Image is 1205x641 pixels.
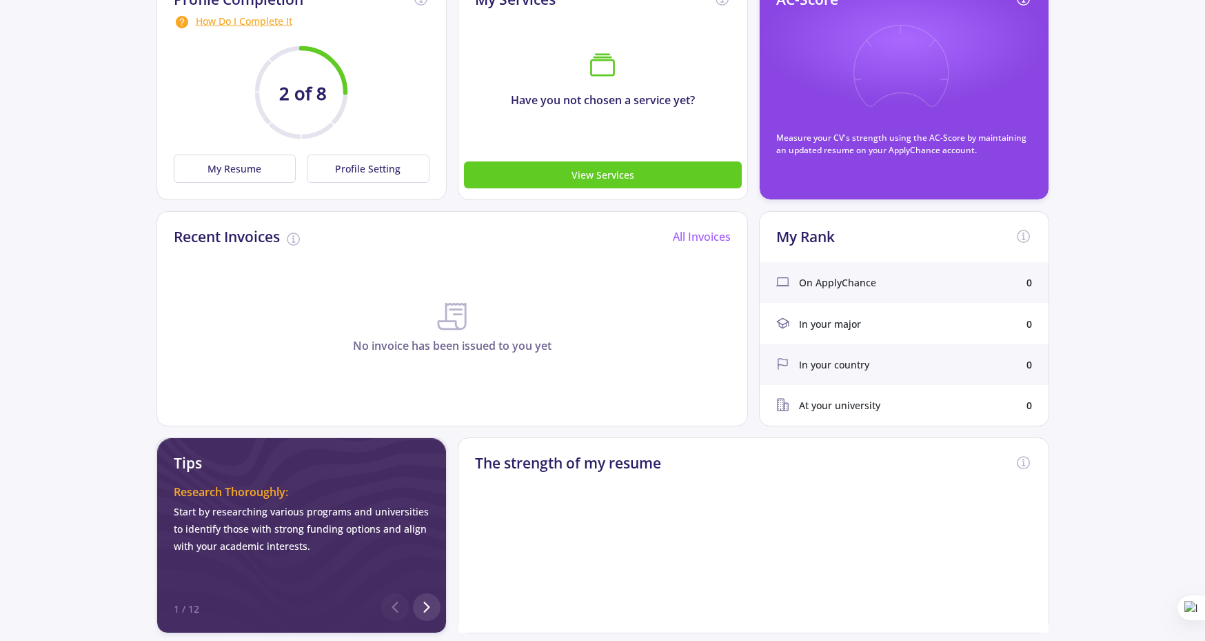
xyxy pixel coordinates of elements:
[475,455,661,472] h2: The strength of my resume
[174,484,430,500] div: Research Thoroughly:
[279,81,327,106] text: 2 of 8
[157,337,747,354] p: No invoice has been issued to you yet
[464,161,742,188] button: View Services
[307,155,429,183] button: Profile Setting
[799,398,880,413] span: At your university
[799,357,869,372] span: In your country
[174,155,296,183] button: My Resume
[174,14,429,30] div: How Do I Complete It
[458,92,747,108] p: Have you not chosen a service yet?
[799,275,876,290] span: On ApplyChance
[301,155,429,183] a: Profile Setting
[174,455,429,472] h2: Tips
[1026,357,1032,372] div: 0
[1026,398,1032,413] div: 0
[1026,275,1032,290] div: 0
[464,167,742,182] a: View Services
[799,317,861,331] span: In your major
[776,132,1032,157] p: Measure your CV's strength using the AC-Score by maintaining an updated resume on your ApplyChanc...
[1026,317,1032,331] div: 0
[174,503,430,555] div: Start by researching various programs and universities to identify those with strong funding opti...
[174,155,302,183] a: My Resume
[673,229,731,244] a: All Invoices
[174,228,280,246] h2: Recent Invoices
[174,602,199,616] div: 1 / 12
[776,228,835,246] h2: My Rank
